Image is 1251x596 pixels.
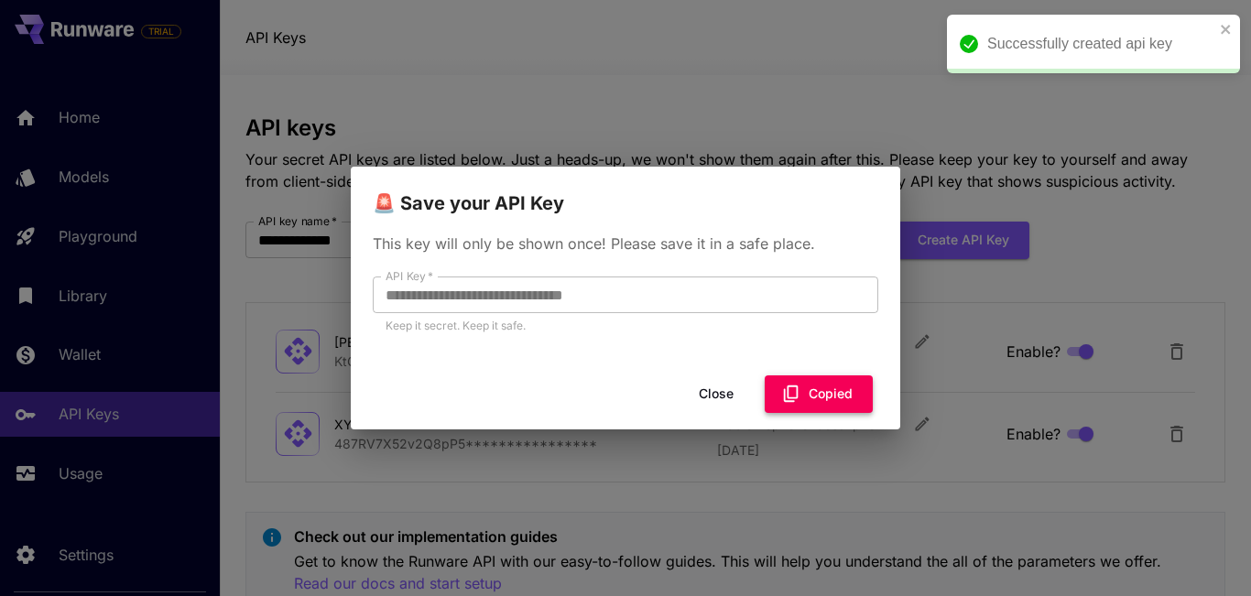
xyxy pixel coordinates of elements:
div: Successfully created api key [987,33,1214,55]
label: API Key [386,268,433,284]
button: Copied [765,375,873,413]
h2: 🚨 Save your API Key [351,167,900,218]
p: This key will only be shown once! Please save it in a safe place. [373,233,878,255]
button: Close [675,375,757,413]
button: close [1220,22,1233,37]
p: Keep it secret. Keep it safe. [386,317,865,335]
